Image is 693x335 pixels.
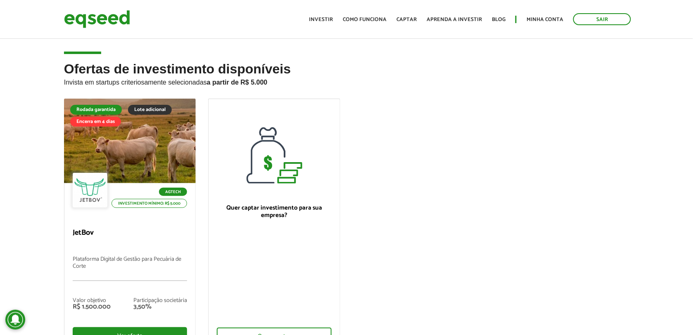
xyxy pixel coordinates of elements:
a: Captar [396,17,417,22]
a: Blog [492,17,506,22]
a: Minha conta [527,17,563,22]
strong: a partir de R$ 5.000 [207,79,268,86]
div: Lote adicional [128,105,172,115]
p: Investimento mínimo: R$ 5.000 [112,199,187,208]
h2: Ofertas de investimento disponíveis [64,62,629,99]
img: EqSeed [64,8,130,30]
div: Encerra em 4 dias [70,117,121,127]
div: Participação societária [133,298,187,304]
p: JetBov [73,229,187,238]
a: Como funciona [343,17,387,22]
div: Valor objetivo [73,298,111,304]
a: Aprenda a investir [427,17,482,22]
p: Invista em startups criteriosamente selecionadas [64,76,629,86]
div: Rodada garantida [70,105,122,115]
p: Agtech [159,188,187,196]
div: 3,50% [133,304,187,310]
p: Plataforma Digital de Gestão para Pecuária de Corte [73,256,187,281]
p: Quer captar investimento para sua empresa? [217,204,332,219]
a: Investir [309,17,333,22]
a: Sair [573,13,631,25]
div: R$ 1.500.000 [73,304,111,310]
